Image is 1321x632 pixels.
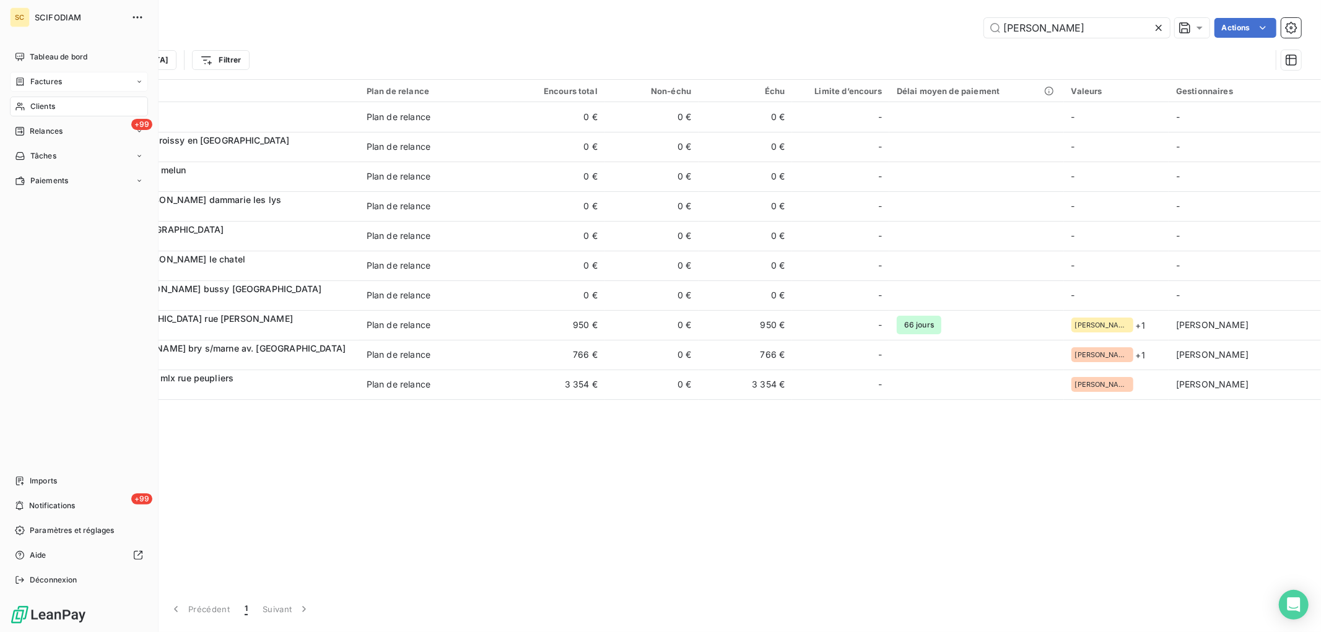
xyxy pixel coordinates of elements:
span: +99 [131,119,152,130]
span: - [1176,290,1180,300]
a: Aide [10,545,148,565]
span: Déconnexion [30,574,77,586]
span: + 1 [1136,319,1145,332]
td: 766 € [512,340,605,370]
span: - [878,111,882,123]
span: - [1071,230,1075,241]
span: 41102313 [85,206,352,219]
span: Paramètres et réglages [30,525,114,536]
span: [PERSON_NAME] [1176,319,1249,330]
span: Aide [30,550,46,561]
td: 0 € [512,162,605,191]
span: Spie - [PERSON_NAME] bry s/marne av. [GEOGRAPHIC_DATA] [85,343,346,353]
td: 0 € [512,191,605,221]
span: Imports [30,475,57,487]
td: 0 € [699,132,792,162]
td: 950 € [512,310,605,340]
td: 0 € [699,251,792,280]
span: - [1071,141,1075,152]
span: Relances [30,126,63,137]
span: - [878,170,882,183]
td: 0 € [512,102,605,132]
button: Actions [1214,18,1276,38]
td: 0 € [512,132,605,162]
button: Suivant [255,596,318,622]
div: Plan de relance [367,200,430,212]
span: [PERSON_NAME] [1075,321,1130,329]
span: 41102311 - Boyer roissy en [GEOGRAPHIC_DATA] [85,135,290,145]
td: 0 € [605,221,699,251]
td: 950 € [699,310,792,340]
span: - [1071,201,1075,211]
td: 3 354 € [512,370,605,399]
td: 0 € [605,191,699,221]
span: 66 jours [897,316,941,334]
span: - [1176,260,1180,271]
span: +99 [131,493,152,504]
span: Factures [30,76,62,87]
button: Précédent [162,596,237,622]
span: - [1071,111,1075,122]
div: Plan de relance [367,259,430,272]
div: Valeurs [1071,86,1161,96]
td: 0 € [605,132,699,162]
span: - [878,378,882,391]
td: 3 354 € [699,370,792,399]
span: [PERSON_NAME] [1176,349,1249,360]
div: Plan de relance [367,289,430,301]
span: [PERSON_NAME] [1075,381,1130,388]
span: - [878,289,882,301]
span: [PERSON_NAME] [1075,351,1130,358]
span: 41118111 [85,295,352,308]
span: 1 [245,603,248,615]
span: SCIFODIAM [35,12,124,22]
span: - [878,319,882,331]
div: SC [10,7,30,27]
span: 41102316 [85,266,352,278]
td: 0 € [512,221,605,251]
span: - [878,230,882,242]
span: Spie - boyer issy mlx rue peupliers [85,373,233,383]
span: [PERSON_NAME] [1176,379,1249,389]
td: 0 € [605,162,699,191]
td: 0 € [605,340,699,370]
span: 41102313 - [PERSON_NAME] dammarie les lys [85,194,281,205]
td: 0 € [512,251,605,280]
span: 41102314 [85,236,352,248]
div: Open Intercom Messenger [1279,590,1309,620]
td: 0 € [699,191,792,221]
span: 41118244 [85,355,352,367]
span: - [1071,171,1075,181]
span: 41118111 - [PERSON_NAME] bussy [GEOGRAPHIC_DATA] [85,284,321,294]
div: Non-échu [613,86,691,96]
span: Byg [DEMOGRAPHIC_DATA] rue [PERSON_NAME] [85,313,293,324]
div: Plan de relance [367,348,430,361]
span: Clients [30,101,55,112]
span: 41102316 - [PERSON_NAME] le chatel [85,254,245,264]
td: 766 € [699,340,792,370]
span: - [1176,201,1180,211]
div: Plan de relance [367,230,430,242]
div: Encours total [519,86,598,96]
span: 41102311 [85,147,352,159]
span: 41102310 [85,117,352,129]
span: - [878,348,882,361]
span: 41117016 [85,384,352,397]
td: 0 € [512,280,605,310]
div: Plan de relance [367,170,430,183]
td: 0 € [699,221,792,251]
td: 0 € [605,102,699,132]
span: - [1071,290,1075,300]
span: - [1176,111,1180,122]
span: Tableau de bord [30,51,87,63]
input: Rechercher [984,18,1170,38]
td: 0 € [605,310,699,340]
span: Paiements [30,175,68,186]
span: - [1176,171,1180,181]
span: - [1176,141,1180,152]
span: 41101563 [85,325,352,337]
div: Gestionnaires [1176,86,1314,96]
div: Échu [706,86,785,96]
span: - [1071,260,1075,271]
div: Plan de relance [367,378,430,391]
